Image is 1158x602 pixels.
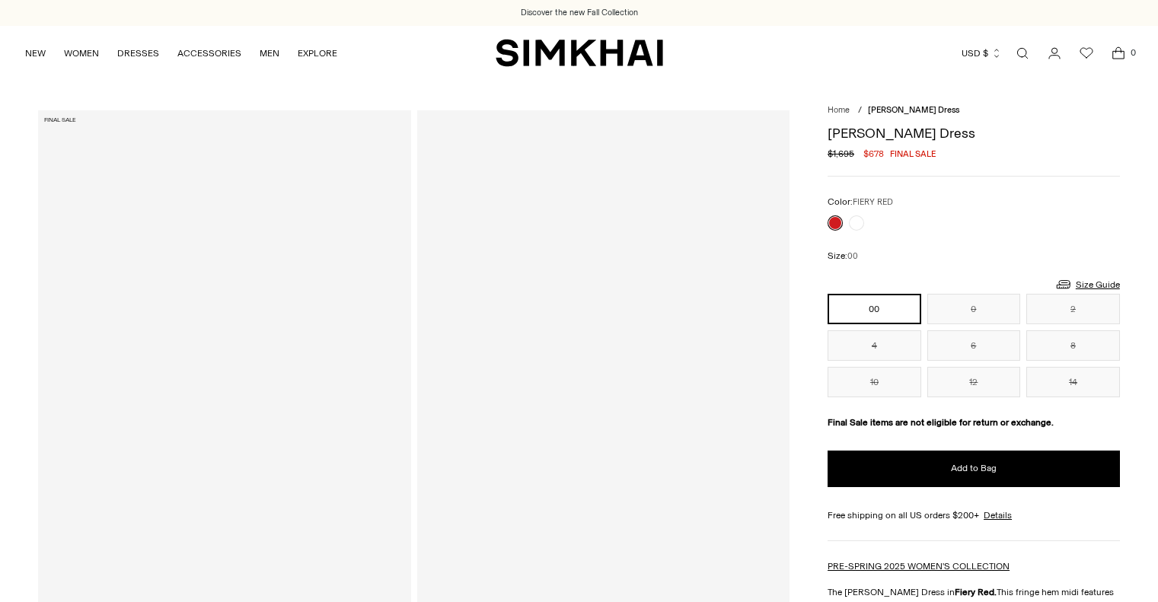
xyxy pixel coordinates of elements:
[1026,294,1120,324] button: 2
[828,367,921,397] button: 10
[858,104,862,117] div: /
[828,104,1120,117] nav: breadcrumbs
[1039,38,1070,68] a: Go to the account page
[298,37,337,70] a: EXPLORE
[847,251,858,261] span: 00
[1071,38,1102,68] a: Wishlist
[951,462,997,475] span: Add to Bag
[828,105,850,115] a: Home
[828,561,1010,572] a: PRE-SPRING 2025 WOMEN'S COLLECTION
[828,249,858,263] label: Size:
[828,508,1120,522] div: Free shipping on all US orders $200+
[1026,330,1120,361] button: 8
[177,37,241,70] a: ACCESSORIES
[828,417,1054,428] strong: Final Sale items are not eligible for return or exchange.
[828,451,1120,487] button: Add to Bag
[927,330,1021,361] button: 6
[927,367,1021,397] button: 12
[955,587,997,597] strong: Fiery Red.
[1054,275,1120,294] a: Size Guide
[828,126,1120,140] h1: [PERSON_NAME] Dress
[863,147,884,161] span: $678
[1007,38,1038,68] a: Open search modal
[496,38,663,68] a: SIMKHAI
[828,330,921,361] button: 4
[828,195,893,209] label: Color:
[868,105,959,115] span: [PERSON_NAME] Dress
[117,37,159,70] a: DRESSES
[64,37,99,70] a: WOMEN
[828,294,921,324] button: 00
[25,37,46,70] a: NEW
[962,37,1002,70] button: USD $
[260,37,279,70] a: MEN
[1126,46,1140,59] span: 0
[927,294,1021,324] button: 0
[521,7,638,19] a: Discover the new Fall Collection
[828,147,854,161] s: $1,695
[984,508,1012,522] a: Details
[1026,367,1120,397] button: 14
[1103,38,1134,68] a: Open cart modal
[853,197,893,207] span: FIERY RED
